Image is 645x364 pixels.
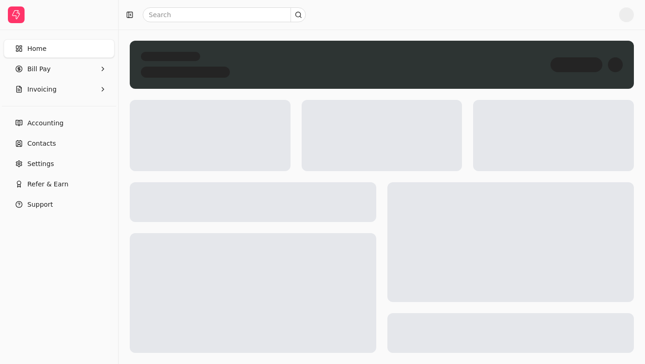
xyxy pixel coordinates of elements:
a: Home [4,39,114,58]
span: Contacts [27,139,56,148]
a: Accounting [4,114,114,132]
input: Search [143,7,306,22]
button: Bill Pay [4,60,114,78]
span: Accounting [27,118,63,128]
a: Settings [4,154,114,173]
span: Refer & Earn [27,179,69,189]
span: Home [27,44,46,54]
button: Invoicing [4,80,114,99]
span: Invoicing [27,85,57,94]
button: Support [4,195,114,214]
a: Contacts [4,134,114,153]
span: Support [27,200,53,210]
span: Bill Pay [27,64,51,74]
button: Refer & Earn [4,175,114,193]
span: Settings [27,159,54,169]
